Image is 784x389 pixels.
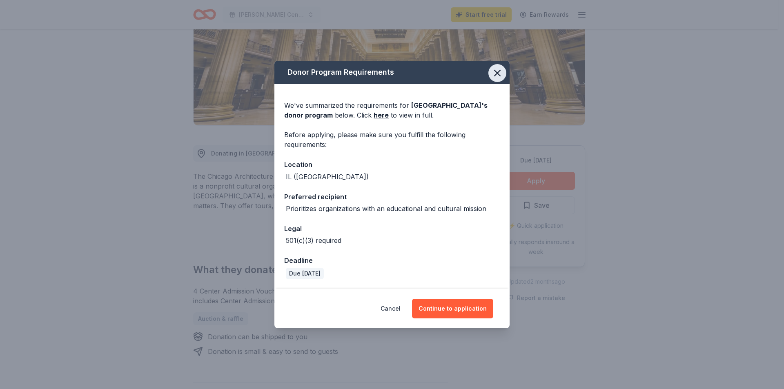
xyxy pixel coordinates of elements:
a: here [374,110,389,120]
button: Continue to application [412,299,493,318]
div: Preferred recipient [284,191,500,202]
div: Due [DATE] [286,268,324,279]
div: Legal [284,223,500,234]
div: Location [284,159,500,170]
div: IL ([GEOGRAPHIC_DATA]) [286,172,369,182]
div: Deadline [284,255,500,266]
div: Before applying, please make sure you fulfill the following requirements: [284,130,500,149]
div: 501(c)(3) required [286,236,341,245]
div: We've summarized the requirements for below. Click to view in full. [284,100,500,120]
div: Donor Program Requirements [274,61,510,84]
button: Cancel [381,299,401,318]
div: Prioritizes organizations with an educational and cultural mission [286,204,486,213]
